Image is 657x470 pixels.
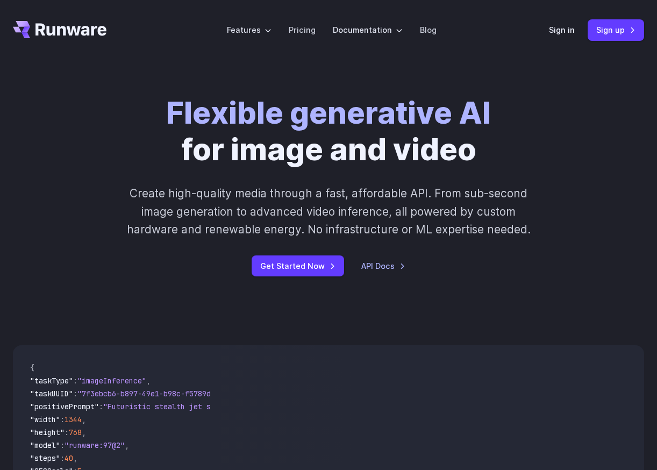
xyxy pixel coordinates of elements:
span: , [73,453,77,463]
span: "width" [30,415,60,424]
span: 1344 [65,415,82,424]
span: : [60,415,65,424]
a: Blog [420,24,437,36]
span: : [73,376,77,386]
span: "runware:97@2" [65,440,125,450]
span: "taskType" [30,376,73,386]
span: "height" [30,428,65,437]
a: Go to / [13,21,106,38]
span: 768 [69,428,82,437]
a: Sign in [549,24,575,36]
span: : [99,402,103,411]
a: Get Started Now [252,255,344,276]
span: "steps" [30,453,60,463]
label: Features [227,24,272,36]
span: "7f3ebcb6-b897-49e1-b98c-f5789d2d40d7" [77,389,241,398]
h1: for image and video [166,95,491,167]
p: Create high-quality media through a fast, affordable API. From sub-second image generation to adv... [126,184,530,238]
a: Pricing [289,24,316,36]
span: "imageInference" [77,376,146,386]
span: "positivePrompt" [30,402,99,411]
span: : [60,453,65,463]
span: , [146,376,151,386]
strong: Flexible generative AI [166,94,491,131]
label: Documentation [333,24,403,36]
span: : [60,440,65,450]
span: , [82,415,86,424]
span: "Futuristic stealth jet streaking through a neon-lit cityscape with glowing purple exhaust" [103,402,495,411]
span: , [82,428,86,437]
span: { [30,363,34,373]
span: : [65,428,69,437]
span: "model" [30,440,60,450]
a: API Docs [361,260,405,272]
span: "taskUUID" [30,389,73,398]
a: Sign up [588,19,644,40]
span: , [125,440,129,450]
span: 40 [65,453,73,463]
span: : [73,389,77,398]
